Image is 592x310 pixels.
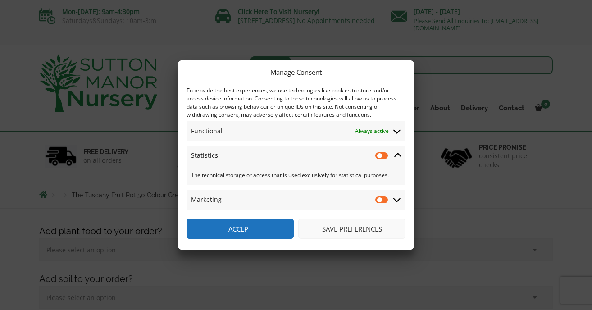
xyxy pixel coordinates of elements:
summary: Statistics [187,146,405,165]
button: Accept [187,219,294,239]
span: The technical storage or access that is used exclusively for statistical purposes. [191,170,400,181]
div: To provide the best experiences, we use technologies like cookies to store and/or access device i... [187,87,405,119]
span: Statistics [191,150,218,161]
div: Manage Consent [270,67,322,77]
span: Functional [191,126,223,137]
span: Marketing [191,194,222,205]
summary: Functional Always active [187,121,405,141]
span: Always active [355,126,389,137]
summary: Marketing [187,190,405,210]
button: Save preferences [298,219,405,239]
